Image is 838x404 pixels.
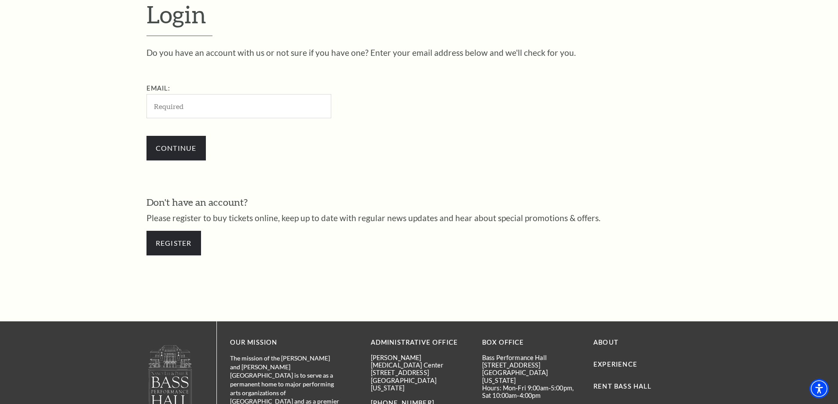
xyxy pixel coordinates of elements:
[482,384,580,400] p: Hours: Mon-Fri 9:00am-5:00pm, Sat 10:00am-4:00pm
[593,382,651,390] a: Rent Bass Hall
[371,337,469,348] p: Administrative Office
[371,377,469,392] p: [GEOGRAPHIC_DATA][US_STATE]
[146,214,692,222] p: Please register to buy tickets online, keep up to date with regular news updates and hear about s...
[371,369,469,376] p: [STREET_ADDRESS]
[371,354,469,369] p: [PERSON_NAME][MEDICAL_DATA] Center
[482,361,580,369] p: [STREET_ADDRESS]
[146,196,692,209] h3: Don't have an account?
[482,337,580,348] p: BOX OFFICE
[809,379,829,398] div: Accessibility Menu
[482,369,580,384] p: [GEOGRAPHIC_DATA][US_STATE]
[593,338,618,346] a: About
[146,94,331,118] input: Required
[146,231,201,255] a: Register
[482,354,580,361] p: Bass Performance Hall
[146,136,206,160] input: Submit button
[146,84,171,92] label: Email:
[593,360,637,368] a: Experience
[230,337,340,348] p: OUR MISSION
[146,48,692,57] p: Do you have an account with us or not sure if you have one? Enter your email address below and we...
